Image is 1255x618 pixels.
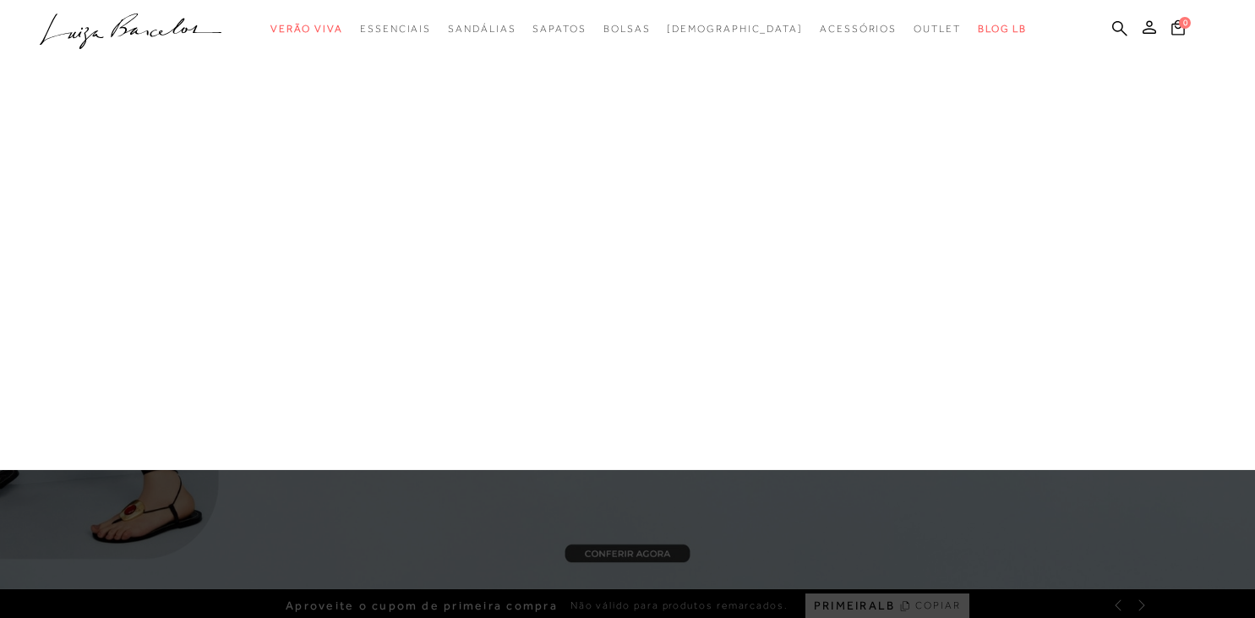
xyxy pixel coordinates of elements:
button: 0 [1166,19,1190,41]
a: categoryNavScreenReaderText [448,14,516,45]
a: BLOG LB [978,14,1027,45]
span: Verão Viva [270,23,343,35]
span: [DEMOGRAPHIC_DATA] [667,23,803,35]
a: categoryNavScreenReaderText [360,14,431,45]
span: Acessórios [820,23,897,35]
span: Sandálias [448,23,516,35]
a: noSubCategoriesText [667,14,803,45]
span: Bolsas [603,23,651,35]
a: categoryNavScreenReaderText [914,14,961,45]
span: 0 [1179,17,1191,29]
span: Outlet [914,23,961,35]
a: categoryNavScreenReaderText [820,14,897,45]
span: Essenciais [360,23,431,35]
a: categoryNavScreenReaderText [603,14,651,45]
a: categoryNavScreenReaderText [532,14,586,45]
span: Sapatos [532,23,586,35]
a: categoryNavScreenReaderText [270,14,343,45]
span: BLOG LB [978,23,1027,35]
